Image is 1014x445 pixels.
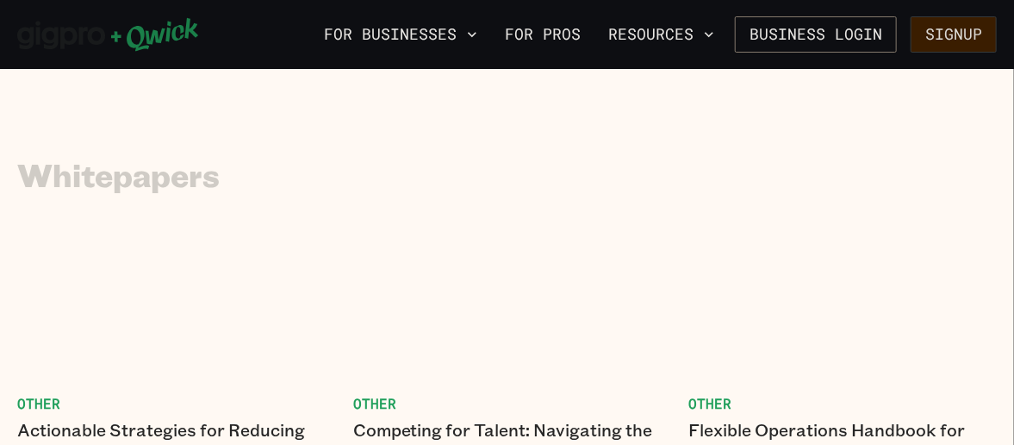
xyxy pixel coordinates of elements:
[17,155,997,194] h1: Whitepapers
[601,20,721,49] button: Resources
[353,395,662,412] span: Other
[498,20,588,49] a: For Pros
[317,20,484,49] button: For Businesses
[353,211,662,385] img: Competing for Talent: Navigating the Competitive Labor Market in the Hotel Industry
[735,16,897,53] a: Business Login
[911,16,997,53] button: Signup
[17,395,326,412] span: Other
[17,211,326,385] img: Actionable Strategies for Reducing Turnover in Senior Living Facilities
[688,211,997,385] img: Flexible Operations Handbook for Catering + Event Managers
[688,395,997,412] span: Other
